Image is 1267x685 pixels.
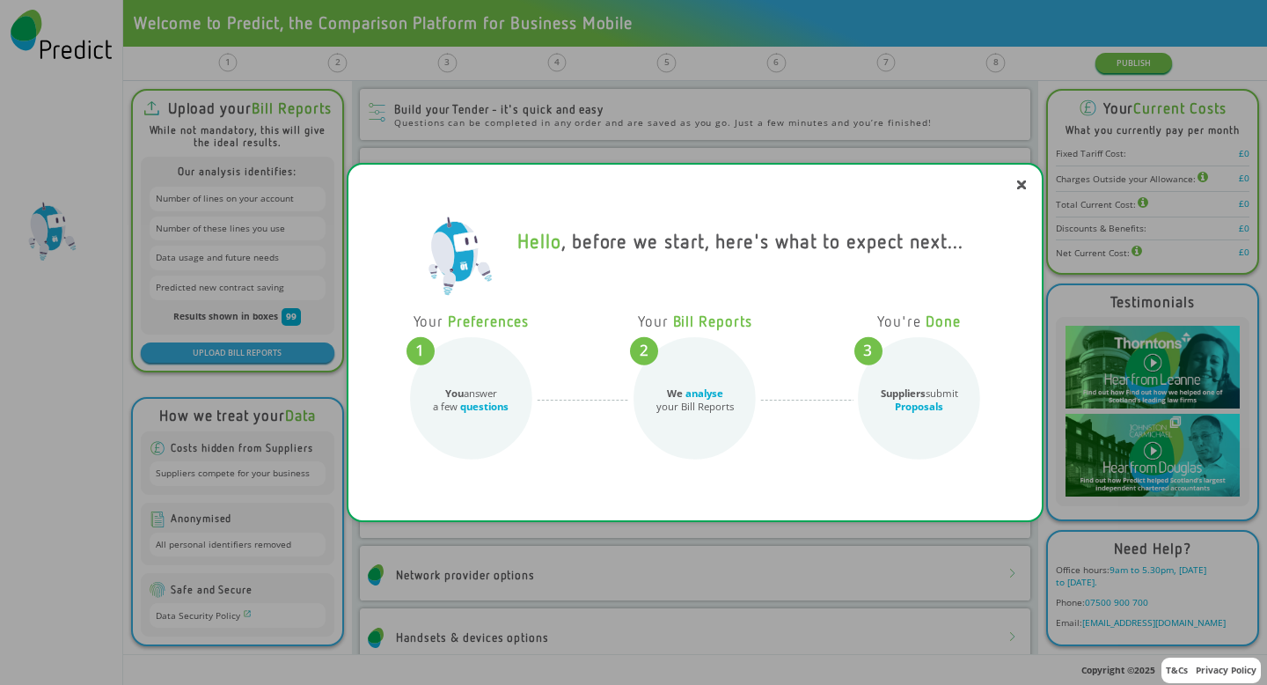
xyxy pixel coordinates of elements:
div: your Bill Reports [642,387,748,429]
div: , before we start, here's what to expect next... [517,231,1031,306]
div: answer a few [418,387,524,429]
div: Your [406,313,537,329]
div: You're [853,313,985,329]
div: submit [867,387,972,429]
span: Hello [517,230,561,253]
div: Your [629,313,760,329]
span: Bill Reports [673,312,753,330]
span: questions [460,400,509,413]
b: Suppliers [881,387,926,400]
a: Privacy Policy [1196,664,1256,676]
span: Done [926,312,961,330]
b: We [667,387,683,400]
img: Predict Mobile [370,215,496,301]
span: Preferences [448,312,529,330]
a: T&Cs [1166,664,1188,676]
b: You [445,387,464,400]
span: Proposals [895,400,943,413]
span: analyse [685,387,723,400]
